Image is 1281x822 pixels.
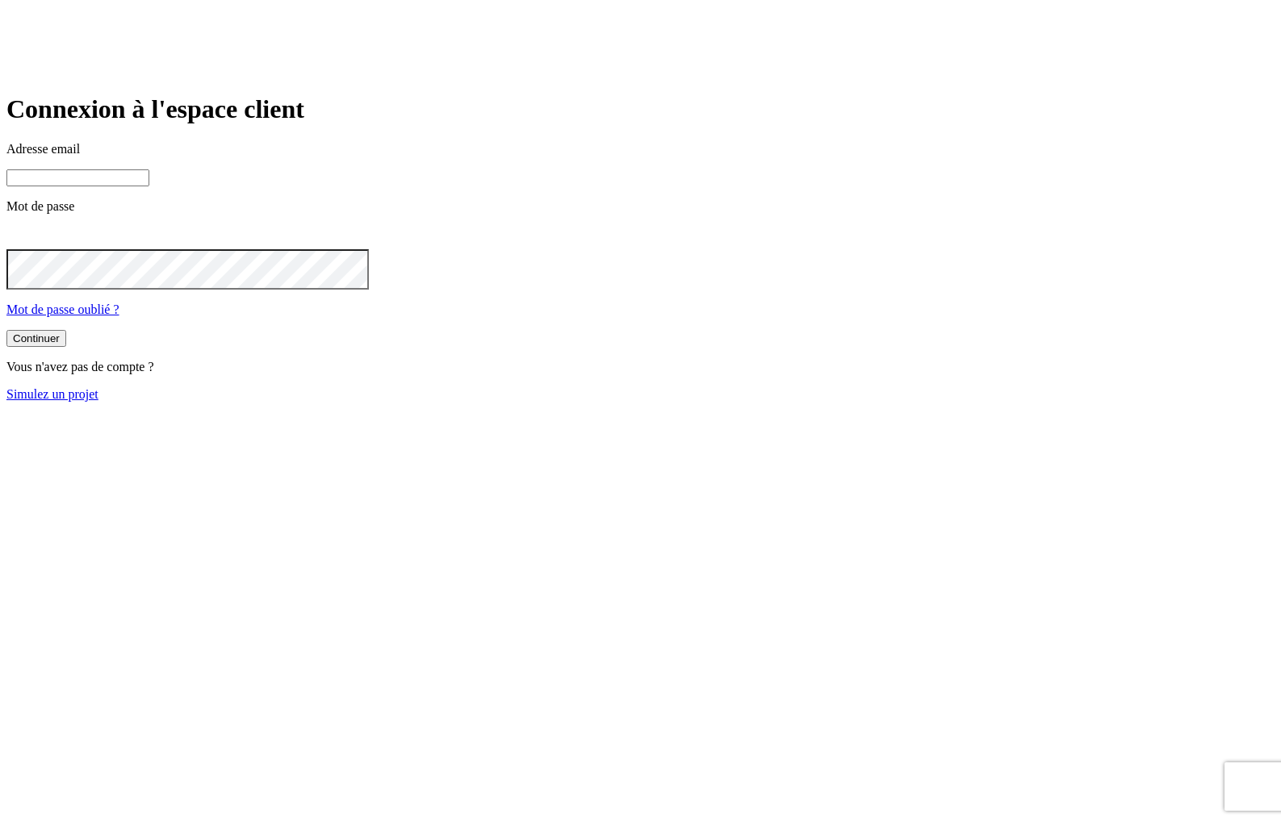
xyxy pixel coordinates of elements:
p: Vous n'avez pas de compte ? [6,360,1275,374]
a: Mot de passe oublié ? [6,303,119,316]
a: Simulez un projet [6,387,98,401]
button: Continuer [6,330,66,347]
p: Mot de passe [6,199,1275,214]
div: Continuer [13,332,60,344]
h1: Connexion à l'espace client [6,94,1275,124]
p: Adresse email [6,142,1275,156]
